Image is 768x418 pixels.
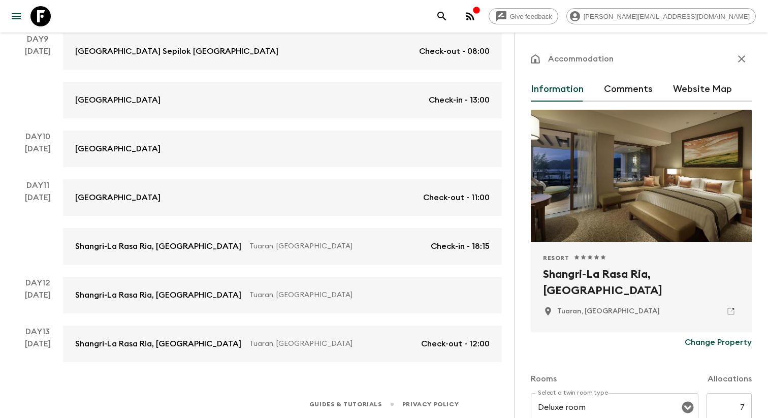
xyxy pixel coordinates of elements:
[432,6,452,26] button: search adventures
[63,131,502,167] a: [GEOGRAPHIC_DATA]
[548,53,614,65] p: Accommodation
[75,94,161,106] p: [GEOGRAPHIC_DATA]
[75,191,161,204] p: [GEOGRAPHIC_DATA]
[25,289,51,313] div: [DATE]
[708,373,752,385] p: Allocations
[421,338,490,350] p: Check-out - 12:00
[25,45,51,118] div: [DATE]
[604,77,653,102] button: Comments
[423,191,490,204] p: Check-out - 11:00
[309,399,382,410] a: Guides & Tutorials
[578,13,755,20] span: [PERSON_NAME][EMAIL_ADDRESS][DOMAIN_NAME]
[63,82,502,118] a: [GEOGRAPHIC_DATA]Check-in - 13:00
[12,179,63,191] p: Day 11
[566,8,756,24] div: [PERSON_NAME][EMAIL_ADDRESS][DOMAIN_NAME]
[75,45,278,57] p: [GEOGRAPHIC_DATA] Sepilok [GEOGRAPHIC_DATA]
[557,306,660,316] p: Tuaran, Malaysia
[538,389,608,397] label: Select a twin room type
[12,33,63,45] p: Day 9
[75,289,241,301] p: Shangri-La Rasa Ria, [GEOGRAPHIC_DATA]
[12,131,63,143] p: Day 10
[531,110,752,242] div: Photo of Shangri-La Rasa Ria, Kota Kinabalu
[531,373,557,385] p: Rooms
[75,338,241,350] p: Shangri-La Rasa Ria, [GEOGRAPHIC_DATA]
[63,326,502,362] a: Shangri-La Rasa Ria, [GEOGRAPHIC_DATA]Tuaran, [GEOGRAPHIC_DATA]Check-out - 12:00
[249,339,413,349] p: Tuaran, [GEOGRAPHIC_DATA]
[25,338,51,362] div: [DATE]
[12,326,63,338] p: Day 13
[673,77,732,102] button: Website Map
[543,254,569,262] span: Resort
[63,277,502,313] a: Shangri-La Rasa Ria, [GEOGRAPHIC_DATA]Tuaran, [GEOGRAPHIC_DATA]
[63,179,502,216] a: [GEOGRAPHIC_DATA]Check-out - 11:00
[531,77,584,102] button: Information
[63,33,502,70] a: [GEOGRAPHIC_DATA] Sepilok [GEOGRAPHIC_DATA]Check-out - 08:00
[543,266,740,299] h2: Shangri-La Rasa Ria, [GEOGRAPHIC_DATA]
[402,399,459,410] a: Privacy Policy
[25,191,51,265] div: [DATE]
[419,45,490,57] p: Check-out - 08:00
[429,94,490,106] p: Check-in - 13:00
[685,332,752,352] button: Change Property
[681,400,695,414] button: Open
[685,336,752,348] p: Change Property
[504,13,558,20] span: Give feedback
[75,143,161,155] p: [GEOGRAPHIC_DATA]
[489,8,558,24] a: Give feedback
[431,240,490,252] p: Check-in - 18:15
[249,241,423,251] p: Tuaran, [GEOGRAPHIC_DATA]
[63,228,502,265] a: Shangri-La Rasa Ria, [GEOGRAPHIC_DATA]Tuaran, [GEOGRAPHIC_DATA]Check-in - 18:15
[6,6,26,26] button: menu
[25,143,51,167] div: [DATE]
[12,277,63,289] p: Day 12
[75,240,241,252] p: Shangri-La Rasa Ria, [GEOGRAPHIC_DATA]
[249,290,482,300] p: Tuaran, [GEOGRAPHIC_DATA]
